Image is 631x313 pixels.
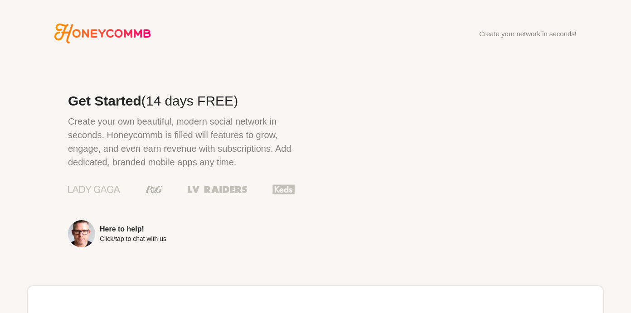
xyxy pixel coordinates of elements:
[188,186,247,193] img: Las Vegas Raiders
[100,226,166,233] div: Here to help!
[68,94,295,108] h2: Get Started
[479,30,577,37] div: Create your network in seconds!
[68,115,295,169] p: Create your own beautiful, modern social network in seconds. Honeycommb is filled will features t...
[596,278,617,299] iframe: Intercom live chat
[100,236,166,242] div: Click/tap to chat with us
[272,183,295,195] img: Keds
[54,24,151,43] svg: Honeycommb
[68,220,95,247] img: Sean
[68,220,295,247] a: Here to help!Click/tap to chat with us
[146,186,162,193] img: Procter & Gamble
[68,183,120,196] img: Lady Gaga
[141,93,238,108] span: (14 days FREE)
[54,24,151,43] a: Go to Honeycommb homepage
